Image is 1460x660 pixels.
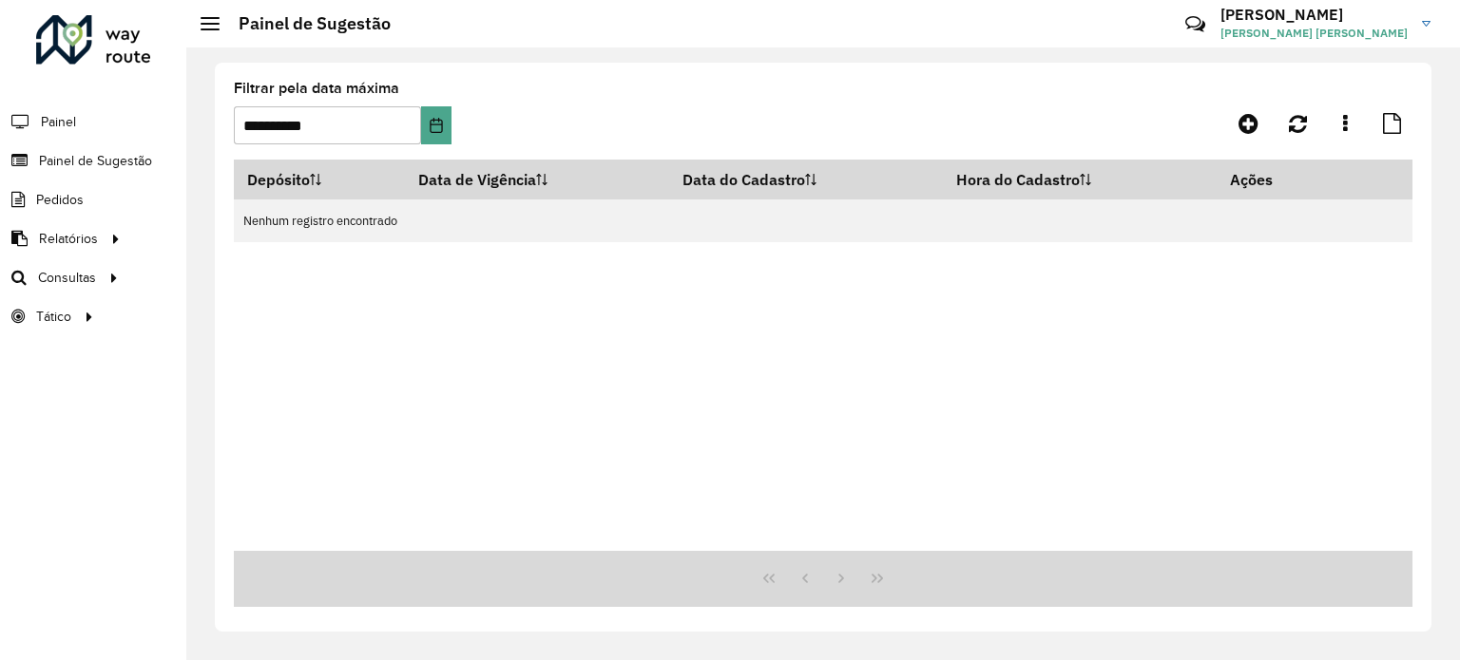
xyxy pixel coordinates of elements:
label: Filtrar pela data máxima [234,77,399,100]
th: Depósito [234,160,405,199]
th: Data de Vigência [405,160,670,199]
h2: Painel de Sugestão [220,13,391,34]
span: Pedidos [36,190,84,210]
a: Contato Rápido [1175,4,1216,45]
span: Painel [41,112,76,132]
span: Painel de Sugestão [39,151,152,171]
th: Hora do Cadastro [943,160,1218,199]
th: Ações [1218,160,1332,199]
th: Data do Cadastro [670,160,943,199]
span: Relatórios [39,229,98,249]
button: Choose Date [421,106,451,144]
span: Consultas [38,268,96,288]
span: Tático [36,307,71,327]
td: Nenhum registro encontrado [234,199,1412,242]
span: [PERSON_NAME] [PERSON_NAME] [1220,25,1408,42]
h3: [PERSON_NAME] [1220,6,1408,24]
